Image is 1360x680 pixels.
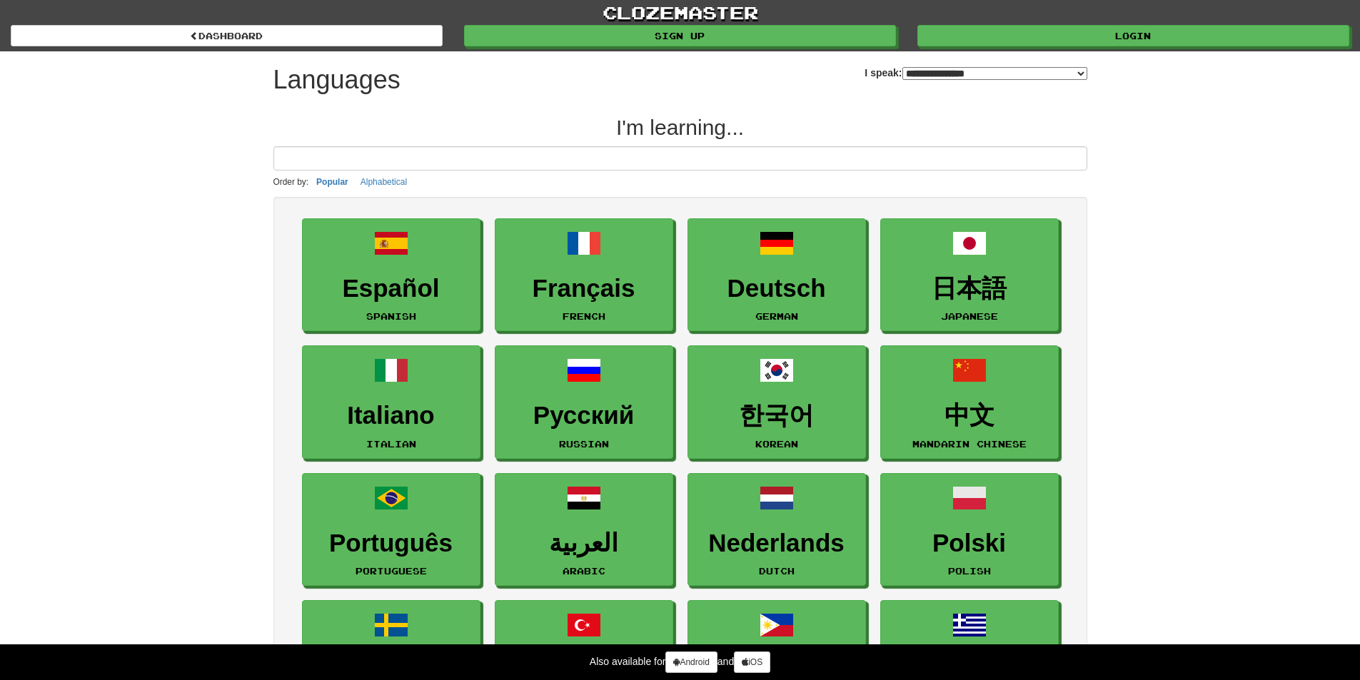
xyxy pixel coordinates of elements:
a: ItalianoItalian [302,345,480,459]
h3: Polski [888,529,1051,557]
small: Polish [948,566,991,576]
a: FrançaisFrench [495,218,673,332]
h3: Nederlands [695,529,858,557]
a: PortuguêsPortuguese [302,473,480,587]
a: العربيةArabic [495,473,673,587]
a: 한국어Korean [687,345,866,459]
small: Japanese [941,311,998,321]
h3: Italiano [310,402,473,430]
h3: 中文 [888,402,1051,430]
small: Arabic [563,566,605,576]
small: Dutch [759,566,795,576]
a: Android [665,651,717,673]
button: Alphabetical [356,174,411,190]
a: 日本語Japanese [880,218,1059,332]
h3: Español [310,275,473,303]
h3: Français [503,275,665,303]
button: Popular [312,174,353,190]
h3: 한국어 [695,402,858,430]
h1: Languages [273,66,401,94]
h3: 日本語 [888,275,1051,303]
h3: Deutsch [695,275,858,303]
a: NederlandsDutch [687,473,866,587]
h2: I'm learning... [273,116,1087,139]
a: РусскийRussian [495,345,673,459]
small: Mandarin Chinese [912,439,1027,449]
h3: Português [310,529,473,557]
small: Russian [559,439,609,449]
small: Portuguese [356,566,427,576]
a: PolskiPolish [880,473,1059,587]
small: Italian [366,439,416,449]
a: dashboard [11,25,443,46]
label: I speak: [865,66,1087,80]
a: EspañolSpanish [302,218,480,332]
a: iOS [734,651,770,673]
a: Login [917,25,1349,46]
a: 中文Mandarin Chinese [880,345,1059,459]
h3: العربية [503,529,665,557]
h3: Русский [503,402,665,430]
select: I speak: [902,67,1087,80]
small: German [755,311,798,321]
small: Order by: [273,177,309,187]
small: French [563,311,605,321]
a: Sign up [464,25,896,46]
a: DeutschGerman [687,218,866,332]
small: Spanish [366,311,416,321]
small: Korean [755,439,798,449]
